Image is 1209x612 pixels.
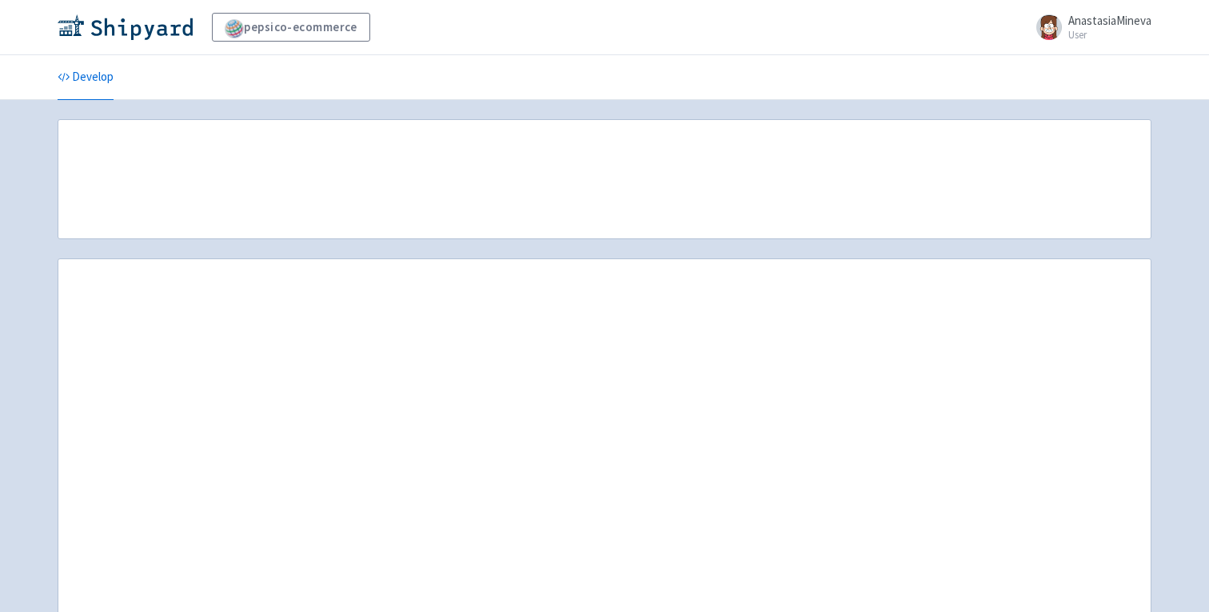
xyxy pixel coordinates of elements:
[1068,13,1151,28] span: AnastasiaMineva
[1027,14,1151,40] a: AnastasiaMineva User
[58,14,193,40] img: Shipyard logo
[58,55,114,100] a: Develop
[1068,30,1151,40] small: User
[212,13,370,42] a: pepsico-ecommerce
